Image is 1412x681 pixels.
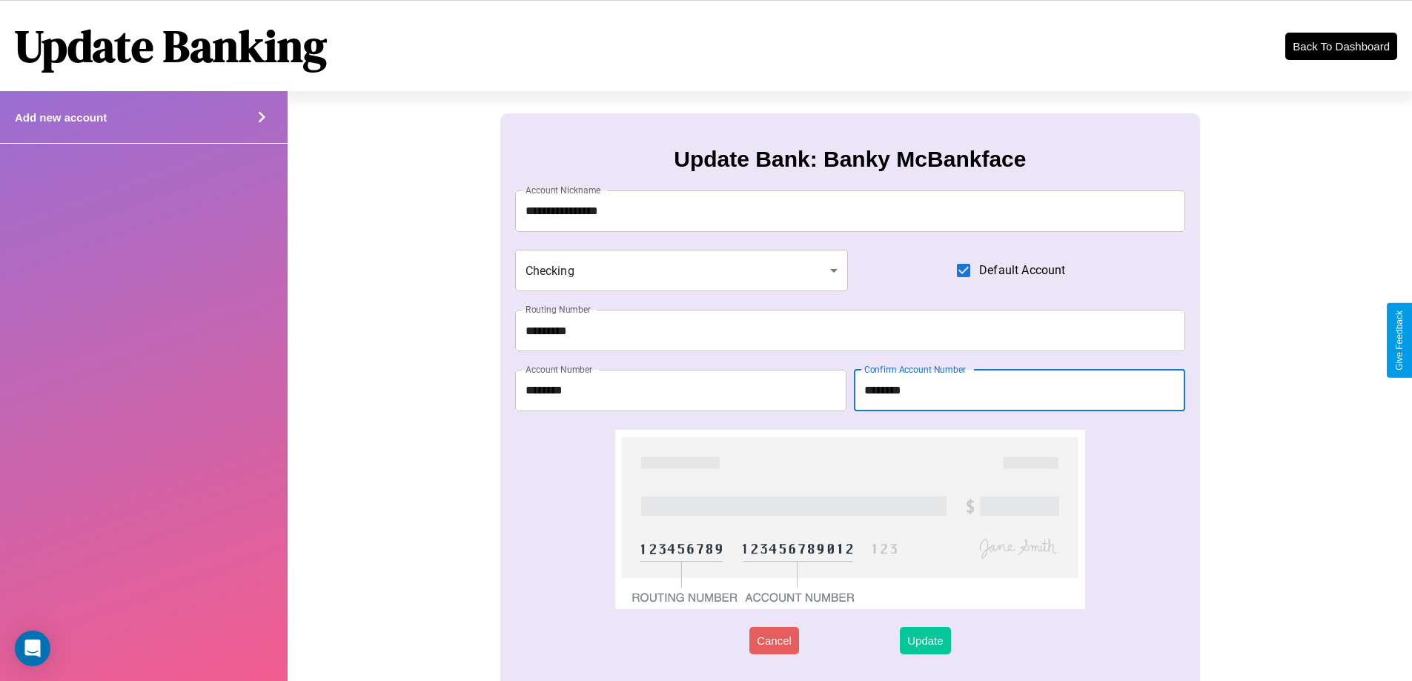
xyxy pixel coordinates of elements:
label: Account Number [526,363,592,376]
label: Confirm Account Number [864,363,966,376]
button: Back To Dashboard [1285,33,1397,60]
h3: Update Bank: Banky McBankface [674,147,1026,172]
h1: Update Banking [15,16,327,76]
label: Account Nickname [526,184,601,196]
button: Cancel [749,627,799,654]
div: Give Feedback [1394,310,1405,371]
div: Checking [515,250,849,291]
h4: Add new account [15,111,107,124]
div: Open Intercom Messenger [15,631,50,666]
label: Routing Number [526,303,591,316]
img: check [615,430,1084,609]
span: Default Account [979,262,1065,279]
button: Update [900,627,950,654]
